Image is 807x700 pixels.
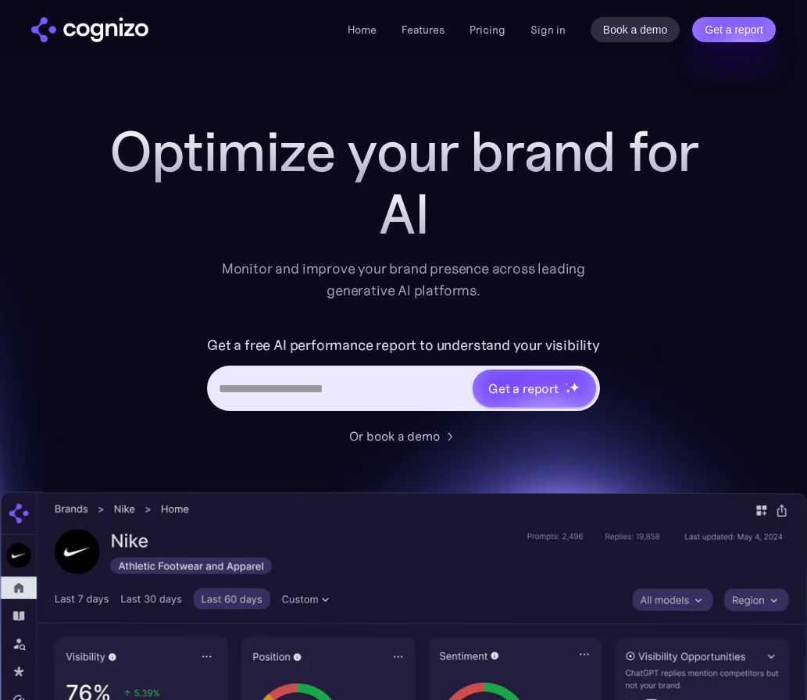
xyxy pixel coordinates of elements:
a: Or book a demo [349,427,459,445]
div: Monitor and improve your brand presence across leading generative AI platforms. [212,258,596,302]
div: Or book a demo [349,427,440,445]
a: home [31,17,148,42]
div: Get a report [488,379,559,398]
a: Home [348,23,377,37]
img: star [570,382,580,392]
a: Get a reportstarstarstar [471,368,598,409]
img: star [566,383,568,385]
div: AI [91,183,716,245]
img: cognizo logo [31,17,148,42]
a: Sign in [530,20,566,39]
img: star [566,388,571,394]
a: Pricing [470,23,505,37]
form: Hero URL Input Form [207,333,600,419]
label: Get a free AI performance report to understand your visibility [207,333,600,358]
a: Book a demo [591,17,680,42]
h1: Optimize your brand for [91,120,716,183]
a: Features [402,23,445,37]
a: Get a report [692,17,776,42]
